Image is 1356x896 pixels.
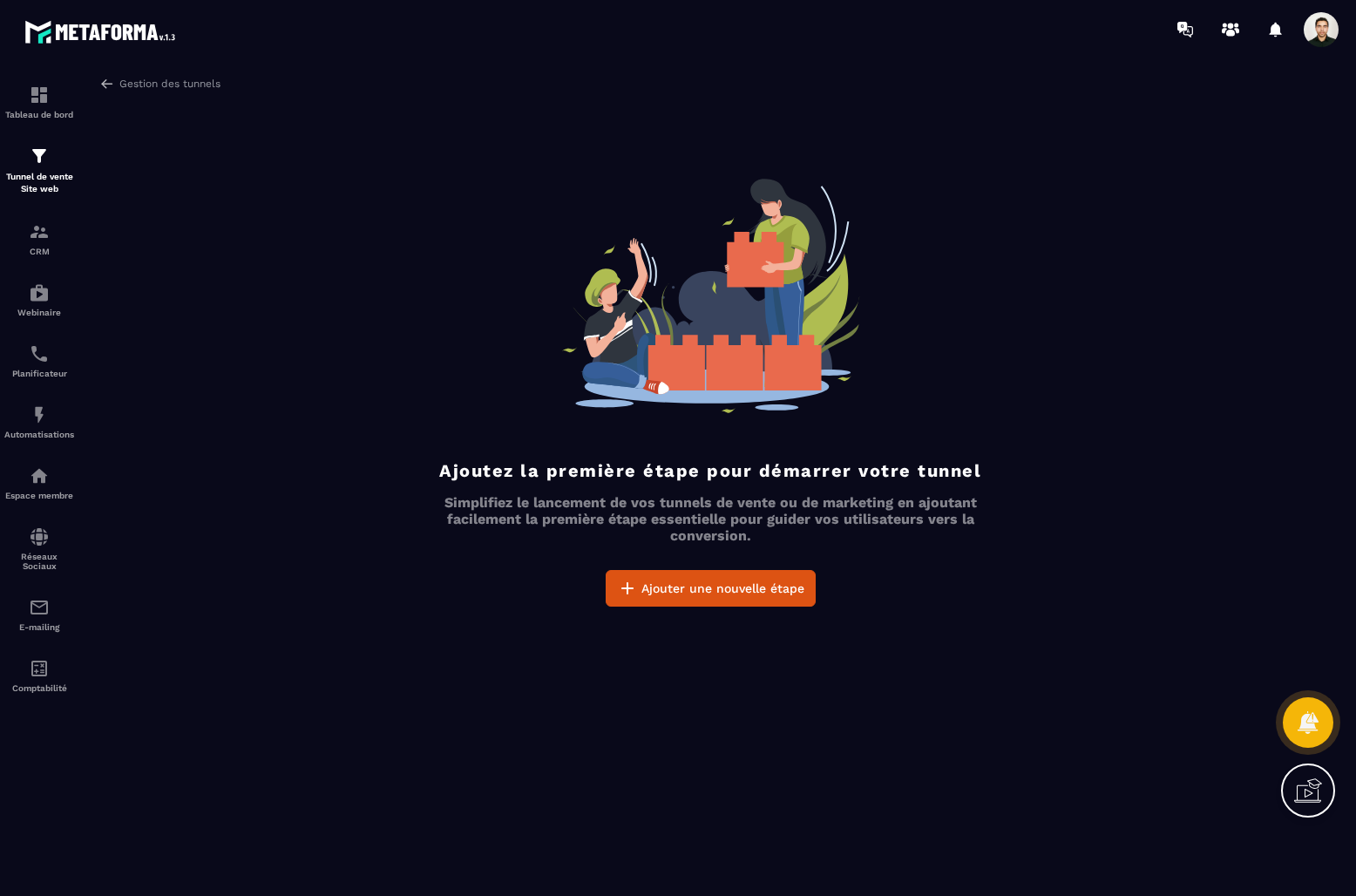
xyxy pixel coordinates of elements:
img: formation [29,221,50,242]
img: scheduler [29,343,50,364]
a: formationformationTableau de bord [4,71,74,132]
p: Simplifiez le lancement de vos tunnels de vente ou de marketing en ajoutant facilement la premièr... [427,494,993,544]
img: formation [29,146,50,166]
a: automationsautomationsAutomatisations [4,391,74,452]
a: schedulerschedulerPlanificateur [4,330,74,391]
p: E-mailing [4,622,74,632]
p: Tableau de bord [4,110,74,119]
p: Espace membre [4,491,74,500]
p: Planificateur [4,369,74,378]
button: Ajouter une nouvelle étape [606,570,816,607]
a: Gestion des tunnels [99,76,220,92]
p: CRM [4,247,74,256]
p: Réseaux Sociaux [4,552,74,571]
img: logo [24,16,181,48]
img: formation [29,85,50,105]
img: arrow [99,76,115,92]
img: automations [29,465,50,486]
img: automations [29,282,50,303]
p: Comptabilité [4,683,74,693]
h4: Ajoutez la première étape pour démarrer votre tunnel [427,460,993,481]
img: email [29,597,50,618]
a: formationformationTunnel de vente Site web [4,132,74,208]
img: social-network [29,526,50,547]
a: social-networksocial-networkRéseaux Sociaux [4,513,74,584]
img: empty-funnel-bg.aa6bca90.svg [561,179,860,413]
img: accountant [29,658,50,679]
a: emailemailE-mailing [4,584,74,645]
a: formationformationCRM [4,208,74,269]
a: accountantaccountantComptabilité [4,645,74,706]
span: Ajouter une nouvelle étape [641,580,804,597]
a: automationsautomationsEspace membre [4,452,74,513]
p: Webinaire [4,308,74,317]
a: automationsautomationsWebinaire [4,269,74,330]
p: Tunnel de vente Site web [4,171,74,195]
p: Automatisations [4,430,74,439]
img: automations [29,404,50,425]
